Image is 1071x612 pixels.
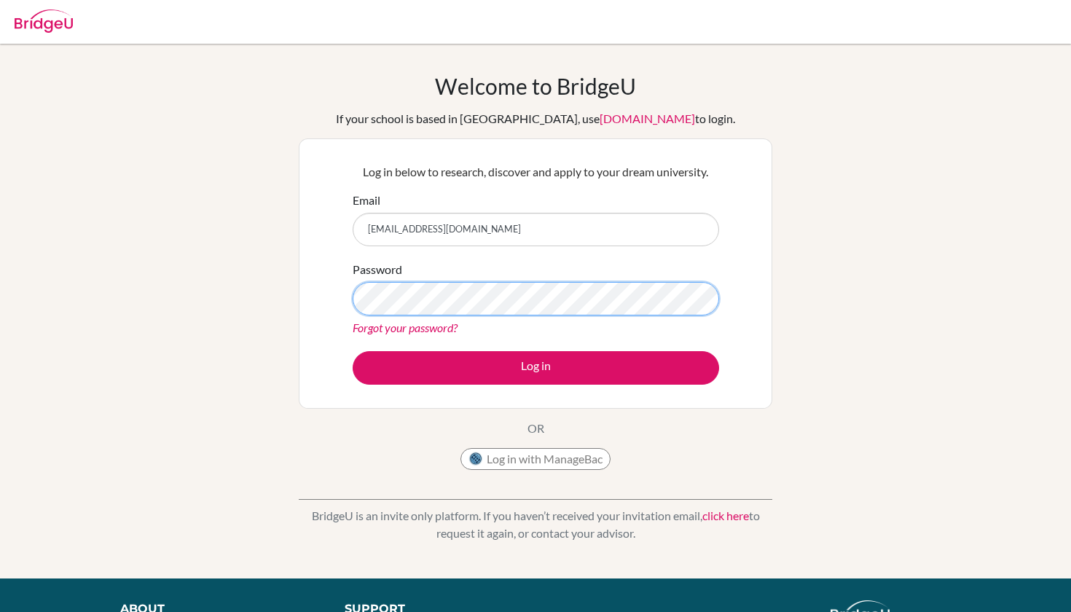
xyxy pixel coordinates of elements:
[702,509,749,522] a: click here
[353,163,719,181] p: Log in below to research, discover and apply to your dream university.
[460,448,611,470] button: Log in with ManageBac
[353,192,380,209] label: Email
[299,507,772,542] p: BridgeU is an invite only platform. If you haven’t received your invitation email, to request it ...
[435,73,636,99] h1: Welcome to BridgeU
[336,110,735,127] div: If your school is based in [GEOGRAPHIC_DATA], use to login.
[527,420,544,437] p: OR
[353,261,402,278] label: Password
[15,9,73,33] img: Bridge-U
[353,351,719,385] button: Log in
[353,321,458,334] a: Forgot your password?
[600,111,695,125] a: [DOMAIN_NAME]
